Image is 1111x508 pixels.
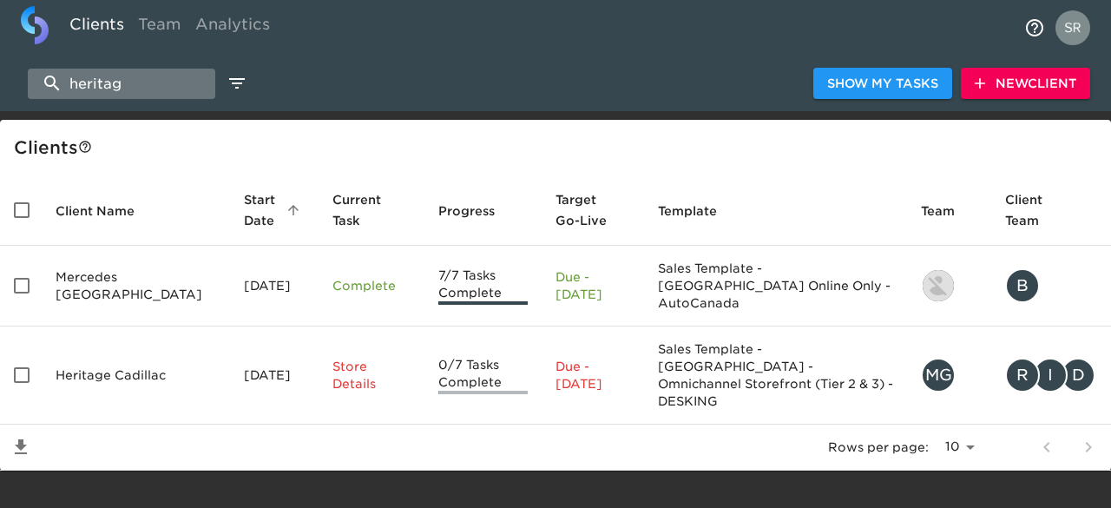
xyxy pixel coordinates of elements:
[923,270,954,301] img: ryan.tamanini@roadster.com
[230,327,319,425] td: [DATE]
[1005,358,1097,393] div: rsteadman@heritagecadillac.net, ingy@ehautomotive.com, dgaynor@heritagecadillac.net
[921,358,956,393] div: MG
[188,6,277,49] a: Analytics
[332,189,411,231] span: Current Task
[230,246,319,327] td: [DATE]
[813,68,952,100] button: Show My Tasks
[332,277,411,294] p: Complete
[1005,189,1097,231] span: Client Team
[1005,268,1040,303] div: B
[1014,7,1055,49] button: notifications
[62,6,131,49] a: Clients
[644,246,907,327] td: Sales Template - [GEOGRAPHIC_DATA] Online Only - AutoCanada
[658,201,740,221] span: Template
[827,73,938,95] span: Show My Tasks
[555,358,630,393] p: Due - [DATE]
[921,268,977,303] div: ryan.tamanini@roadster.com
[14,134,1104,162] div: Client s
[555,189,608,231] span: Calculated based on the start date and the duration of all Tasks contained in this Hub.
[921,358,977,393] div: matthew.grajales@cdk.com
[1005,268,1097,303] div: byates@mbhv.ca
[1033,358,1068,393] div: I
[424,327,542,425] td: 0/7 Tasks Complete
[921,201,977,221] span: Team
[828,439,929,456] p: Rows per page:
[42,246,230,327] td: Mercedes [GEOGRAPHIC_DATA]
[222,69,252,98] button: edit
[555,189,630,231] span: Target Go-Live
[1005,358,1040,393] div: R
[332,358,411,393] p: Store Details
[975,73,1076,95] span: New Client
[28,69,215,99] input: search
[424,246,542,327] td: 7/7 Tasks Complete
[1061,358,1095,393] div: D
[332,189,388,231] span: This is the next Task in this Hub that should be completed
[644,327,907,425] td: Sales Template - [GEOGRAPHIC_DATA] - Omnichannel Storefront (Tier 2 & 3) - DESKING
[961,68,1090,100] button: NewClient
[936,434,981,460] select: rows per page
[555,268,630,303] p: Due - [DATE]
[438,201,517,221] span: Progress
[42,327,230,425] td: Heritage Cadillac
[56,201,157,221] span: Client Name
[131,6,188,49] a: Team
[78,140,92,154] svg: This is a list of all of your clients and clients shared with you
[1055,10,1090,45] img: Profile
[21,6,49,44] img: logo
[244,189,305,231] span: Start Date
